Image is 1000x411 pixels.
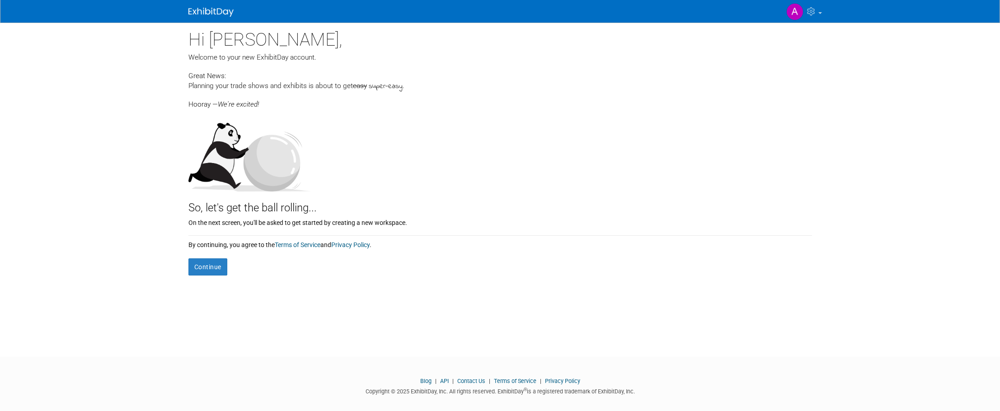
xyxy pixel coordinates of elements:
span: | [487,378,493,384]
span: easy [353,82,367,90]
a: Privacy Policy [545,378,580,384]
a: API [440,378,449,384]
a: Privacy Policy [331,241,370,248]
div: Hi [PERSON_NAME], [188,23,812,52]
span: We're excited! [218,100,259,108]
div: Hooray — [188,92,812,109]
span: | [450,378,456,384]
span: | [433,378,439,384]
div: By continuing, you agree to the and . [188,236,812,249]
a: Terms of Service [275,241,320,248]
sup: ® [524,387,527,392]
div: Planning your trade shows and exhibits is about to get . [188,81,812,92]
div: Welcome to your new ExhibitDay account. [188,52,812,62]
div: So, let's get the ball rolling... [188,191,812,216]
img: Aaron Redford [786,3,803,20]
button: Continue [188,258,227,276]
img: ExhibitDay [188,8,234,17]
div: On the next screen, you'll be asked to get started by creating a new workspace. [188,216,812,227]
a: Terms of Service [494,378,536,384]
a: Contact Us [457,378,485,384]
span: | [538,378,544,384]
a: Blog [420,378,432,384]
div: Great News: [188,70,812,81]
span: super-easy [369,81,403,92]
img: Let's get the ball rolling [188,114,310,191]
